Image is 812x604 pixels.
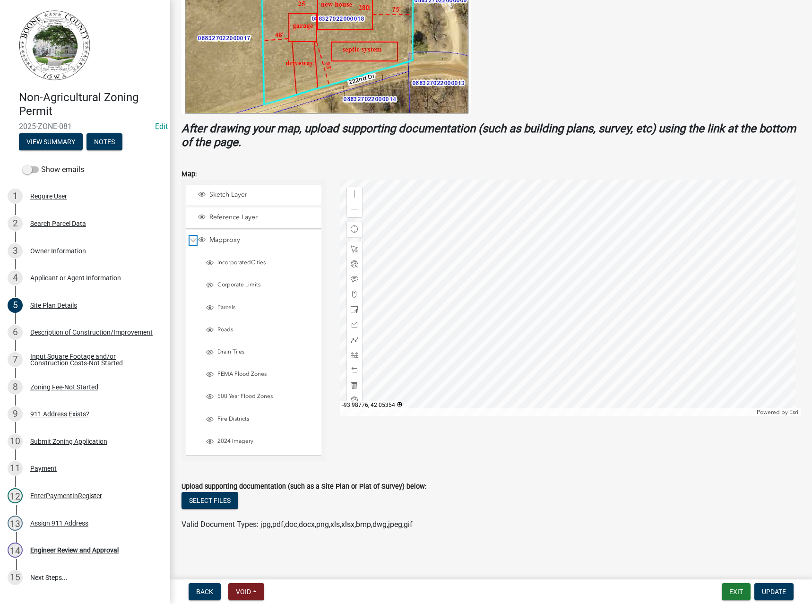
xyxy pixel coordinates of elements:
span: FEMA Flood Zones [215,371,317,378]
button: Exit [722,583,751,600]
div: Roads [205,326,317,336]
li: Sketch Layer [186,185,321,206]
li: Corporate Limits [194,276,320,296]
div: Parcels [205,304,317,313]
ul: Layer List [185,182,322,458]
span: 2024 Imagery [215,438,317,445]
div: Owner Information [30,248,86,254]
span: Corporate Limits [215,281,317,289]
span: Roads [215,326,317,334]
span: Collapse [190,236,197,245]
li: FEMA Flood Zones [194,365,320,386]
img: Boone County, Iowa [19,10,91,81]
div: Powered by [754,408,801,416]
li: Drain Tiles [194,343,320,363]
li: Fire Districts [194,410,320,431]
li: Mapproxy [186,230,321,456]
div: FEMA Flood Zones [205,371,317,380]
button: View Summary [19,133,83,150]
div: 9 [8,406,23,422]
h4: Non-Agricultural Zoning Permit [19,91,163,118]
div: Zoning Fee-Not Started [30,384,98,390]
div: 1 [8,189,23,204]
span: Update [762,588,786,595]
div: EnterPaymentInRegister [30,492,102,499]
wm-modal-confirm: Notes [86,138,122,146]
li: Parcels [194,298,320,319]
div: 7 [8,352,23,367]
div: 500 Year Flood Zones [205,393,317,402]
div: Search Parcel Data [30,220,86,227]
li: 500 Year Flood Zones [194,387,320,408]
div: 8 [8,380,23,395]
span: 2025-ZONE-081 [19,122,151,131]
button: Update [754,583,794,600]
wm-modal-confirm: Edit Application Number [155,122,168,131]
button: Void [228,583,264,600]
label: Show emails [23,164,84,175]
div: Site Plan Details [30,302,77,309]
div: 15 [8,570,23,585]
div: 3 [8,243,23,259]
div: Corporate Limits [205,281,317,291]
span: Valid Document Types: jpg,pdf,doc,docx,png,xls,xlsx,bmp,dwg,jpeg,gif [181,520,413,529]
a: Edit [155,122,168,131]
div: 11 [8,461,23,476]
div: Sketch Layer [197,190,318,200]
div: Applicant or Agent Information [30,275,121,281]
li: Reference Layer [186,207,321,229]
label: Upload supporting documentation (such as a Site Plan or Plat of Survey) below: [181,483,426,490]
div: Drain Tiles [205,348,317,358]
div: IncorporatedCities [205,259,317,268]
div: Zoom in [347,187,362,202]
li: 2024 Imagery [194,432,320,453]
div: Input Square Footage and/or Construction Costs-Not Started [30,353,155,366]
div: 12 [8,488,23,503]
div: 4 [8,270,23,285]
button: Notes [86,133,122,150]
span: Back [196,588,213,595]
div: Find my location [347,222,362,237]
span: IncorporatedCities [215,259,317,267]
div: 5 [8,298,23,313]
a: Esri [789,409,798,415]
div: 13 [8,516,23,531]
div: 10 [8,434,23,449]
span: Sketch Layer [207,190,318,199]
div: Submit Zoning Application [30,438,107,445]
li: IncorporatedCities [194,253,320,274]
span: Parcels [215,304,317,311]
span: Mapproxy [207,236,318,244]
li: Roads [194,320,320,341]
strong: After drawing your map, upload supporting documentation (such as building plans, survey, etc) usi... [181,122,796,149]
div: Fire Districts [205,415,317,425]
div: Zoom out [347,202,362,217]
div: 2024 Imagery [205,438,317,447]
label: Map: [181,171,197,178]
div: Require User [30,193,67,199]
button: Back [189,583,221,600]
div: Mapproxy [197,236,318,245]
div: Description of Construction/Improvement [30,329,153,336]
span: Fire Districts [215,415,317,423]
div: Engineer Review and Approval [30,547,119,553]
span: 500 Year Flood Zones [215,393,317,400]
div: Payment [30,465,57,472]
div: Assign 911 Address [30,520,88,526]
div: Reference Layer [197,213,318,223]
span: Reference Layer [207,213,318,222]
div: 911 Address Exists? [30,411,89,417]
button: Select files [181,492,238,509]
span: Drain Tiles [215,348,317,356]
div: 6 [8,325,23,340]
wm-modal-confirm: Summary [19,138,83,146]
div: 14 [8,543,23,558]
span: Void [236,588,251,595]
div: 2 [8,216,23,231]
